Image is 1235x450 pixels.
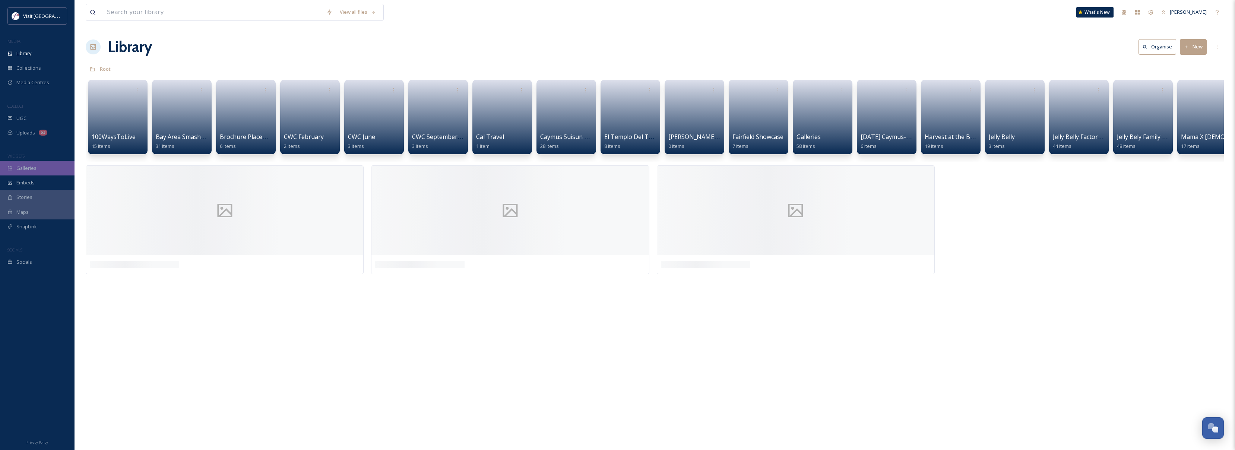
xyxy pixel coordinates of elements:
span: Socials [16,259,32,266]
span: Media Centres [16,79,49,86]
input: Search your library [103,4,323,20]
a: View all files [336,5,380,19]
span: Privacy Policy [26,440,48,445]
span: Brochure Placement Files - Visit [GEOGRAPHIC_DATA] [220,133,369,141]
span: 3 items [348,143,364,149]
span: 3 items [989,143,1005,149]
span: 48 items [1117,143,1136,149]
a: Library [108,36,152,58]
a: [DATE] Caymus-Suisun6 items [861,133,925,149]
a: Root [100,64,111,73]
span: CWC February [284,133,324,141]
div: 53 [39,130,47,136]
a: Caymus Suisun Covershoot28 items [540,133,617,149]
span: Fairfield Showcase [732,133,783,141]
span: Root [100,66,111,72]
span: 58 items [797,143,815,149]
span: 31 items [156,143,174,149]
span: Visit [GEOGRAPHIC_DATA] [23,12,81,19]
span: COLLECT [7,103,23,109]
span: 3 items [412,143,428,149]
span: [PERSON_NAME] [1170,9,1207,15]
a: Jelly Bely Family Photos 202448 items [1117,133,1197,149]
span: Jelly Bely Family Photos 2024 [1117,133,1197,141]
span: 17 items [1181,143,1200,149]
a: El Templo Del Taco 20248 items [604,133,673,149]
span: CWC June [348,133,375,141]
a: [PERSON_NAME] Ranch Upload Link0 items [668,133,770,149]
span: 44 items [1053,143,1071,149]
span: WIDGETS [7,153,25,159]
a: [PERSON_NAME] [1158,5,1210,19]
span: 8 items [604,143,620,149]
span: UGC [16,115,26,122]
span: [DATE] Caymus-Suisun [861,133,925,141]
a: Fairfield Showcase7 items [732,133,783,149]
span: Uploads [16,129,35,136]
span: 2 items [284,143,300,149]
span: El Templo Del Taco 2024 [604,133,673,141]
span: 6 items [220,143,236,149]
span: Caymus Suisun Covershoot [540,133,617,141]
span: 1 item [476,143,490,149]
a: Jelly Belly3 items [989,133,1015,149]
span: 6 items [861,143,877,149]
a: CWC February2 items [284,133,324,149]
span: 7 items [732,143,748,149]
a: Harvest at the Blue Victorian 202419 items [925,133,1020,149]
span: [PERSON_NAME] Ranch Upload Link [668,133,770,141]
span: 19 items [925,143,943,149]
a: Bay Area Smash Room31 items [156,133,219,149]
span: CWC September Content [412,133,482,141]
span: Collections [16,64,41,72]
a: Jelly Belly Factory 202444 items [1053,133,1116,149]
a: CWC June3 items [348,133,375,149]
span: Library [16,50,31,57]
span: SnapLink [16,223,37,230]
span: Jelly Belly Factory 2024 [1053,133,1116,141]
span: Stories [16,194,32,201]
span: 100WaysToLive [92,133,136,141]
span: Jelly Belly [989,133,1015,141]
span: Cal Travel [476,133,504,141]
button: Open Chat [1202,417,1224,439]
span: Embeds [16,179,35,186]
a: Privacy Policy [26,437,48,446]
span: Galleries [797,133,821,141]
span: 28 items [540,143,559,149]
span: Maps [16,209,29,216]
a: Galleries58 items [797,133,821,149]
span: SOCIALS [7,247,22,253]
a: 100WaysToLive15 items [92,133,136,149]
a: Brochure Placement Files - Visit [GEOGRAPHIC_DATA]6 items [220,133,369,149]
a: What's New [1076,7,1114,18]
span: MEDIA [7,38,20,44]
span: 15 items [92,143,110,149]
span: Harvest at the Blue Victorian 2024 [925,133,1020,141]
img: visitfairfieldca_logo.jpeg [12,12,19,20]
a: CWC September Content3 items [412,133,482,149]
span: Galleries [16,165,37,172]
button: Organise [1139,39,1176,54]
span: 0 items [668,143,684,149]
a: Cal Travel1 item [476,133,504,149]
button: New [1180,39,1207,54]
span: Bay Area Smash Room [156,133,219,141]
